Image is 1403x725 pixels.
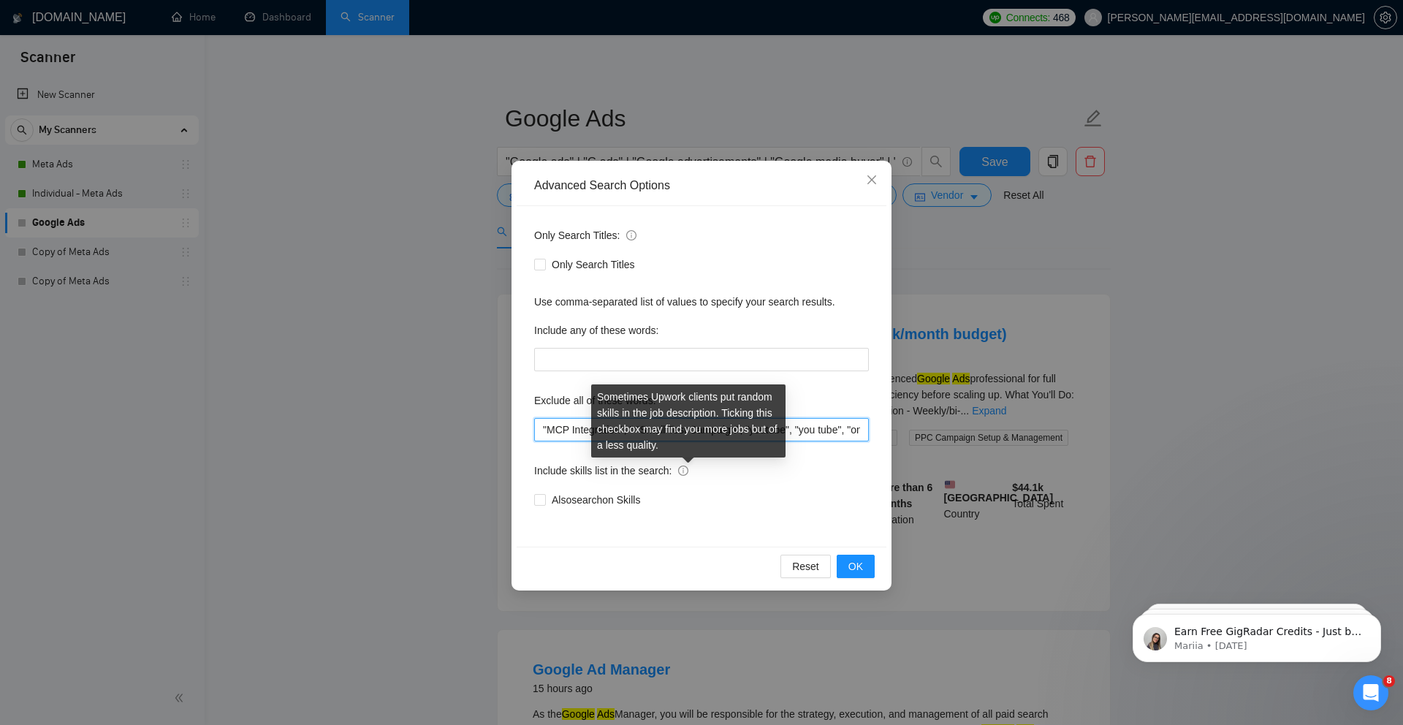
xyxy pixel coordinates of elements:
span: Only Search Titles: [534,227,636,243]
span: close [866,174,878,186]
label: Include any of these words: [534,319,658,342]
span: info-circle [626,230,636,240]
span: Reset [792,558,819,574]
span: OK [848,558,863,574]
button: Close [852,161,891,200]
span: Include skills list in the search: [534,463,688,479]
span: 8 [1383,675,1395,687]
span: Also search on Skills [546,492,646,508]
div: Use comma-separated list of values to specify your search results. [534,294,869,310]
label: Exclude all of these words: [534,389,656,412]
span: info-circle [678,466,688,476]
button: Reset [780,555,831,578]
button: OK [837,555,875,578]
iframe: Intercom notifications message [1111,583,1403,686]
iframe: Intercom live chat [1353,675,1388,710]
span: Only Search Titles [546,257,641,273]
div: Advanced Search Options [534,178,869,194]
div: Sometimes Upwork clients put random skills in the job description. Ticking this checkbox may find... [591,384,786,458]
